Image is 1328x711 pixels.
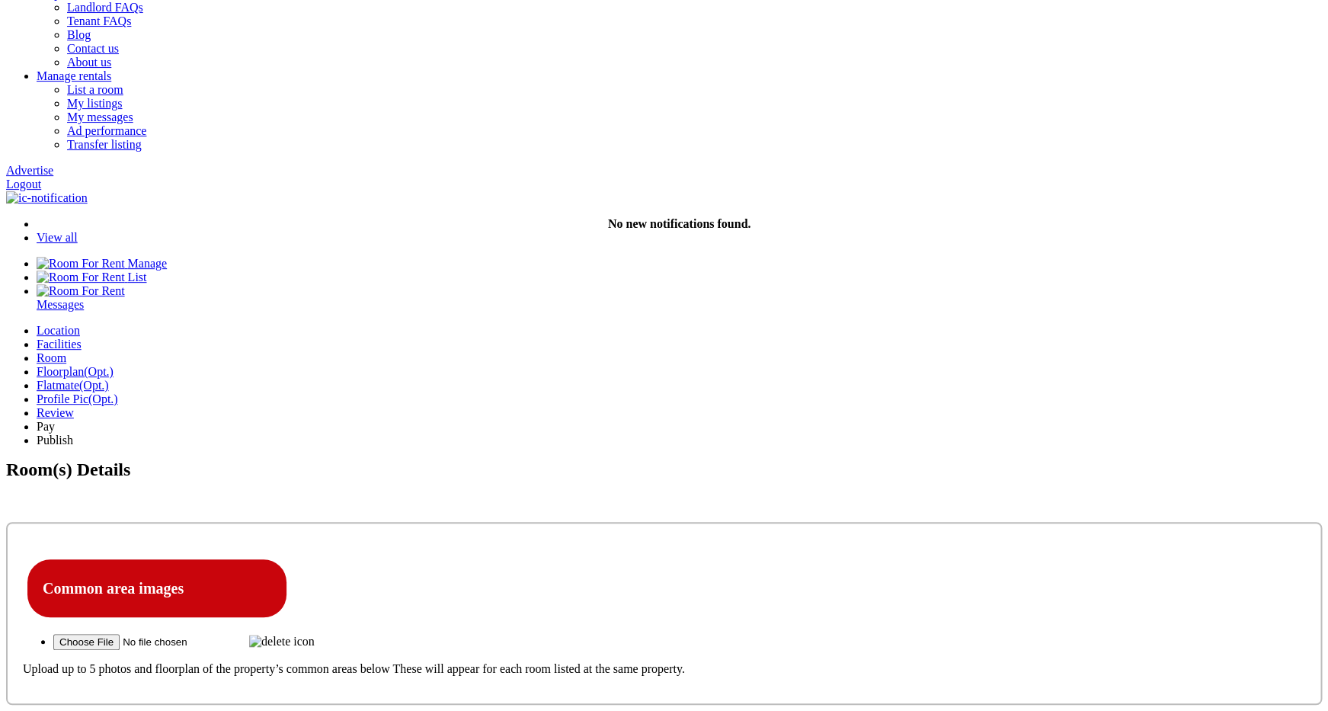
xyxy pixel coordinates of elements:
span: Pay [37,420,55,433]
img: Room For Rent [37,257,125,271]
a: My listings [67,97,122,110]
h4: Common area images [43,580,271,597]
img: Room For Rent [37,271,125,284]
a: Blog [67,28,91,41]
span: Manage [128,257,168,270]
img: delete icon [249,635,315,649]
a: Room [37,351,1322,365]
a: About us [67,56,111,69]
a: Ad performance [67,124,146,137]
span: Location [37,324,80,337]
img: Room For Rent [37,284,125,298]
a: Profile Pic(Opt.) [37,392,1322,406]
span: Room [37,351,66,364]
a: Manage [37,257,167,270]
a: Room For Rent Messages [37,284,1322,311]
a: Review [37,406,1322,420]
span: List [128,271,147,283]
a: Advertise [6,164,53,177]
a: Tenant FAQs [67,14,131,27]
strong: No new notifications found. [608,217,751,230]
a: Flatmate(Opt.) [37,379,1322,392]
span: Messages [37,298,84,311]
span: Floorplan(Opt.) [37,365,114,378]
h2: Room(s) Details [6,460,1322,507]
img: ic-notification [6,191,88,205]
a: Manage rentals [37,69,111,82]
a: List a room [67,83,123,96]
span: Profile Pic(Opt.) [37,392,118,405]
a: Landlord FAQs [67,1,143,14]
a: Transfer listing [67,138,142,151]
span: Facilities [37,338,82,351]
span: Flatmate(Opt.) [37,379,109,392]
a: Location [37,324,1322,338]
a: List [37,271,146,283]
p: Upload up to 5 photos and floorplan of the property’s common areas below These will appear for ea... [23,662,1305,676]
a: Facilities [37,338,1322,351]
a: Logout [6,178,41,191]
a: My messages [67,110,133,123]
span: Review [37,406,74,419]
a: Floorplan(Opt.) [37,365,1322,379]
span: Publish [37,434,73,447]
a: Contact us [67,42,119,55]
a: View all [37,231,78,244]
